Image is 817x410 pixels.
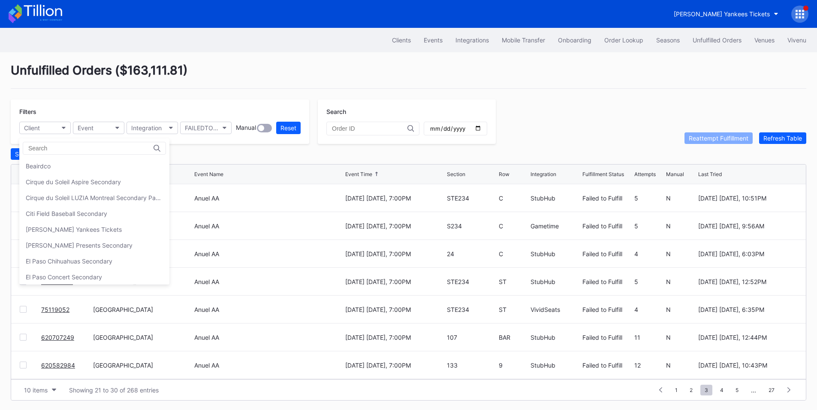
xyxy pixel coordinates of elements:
[26,242,133,249] div: [PERSON_NAME] Presents Secondary
[26,226,122,233] div: [PERSON_NAME] Yankees Tickets
[26,273,102,281] div: El Paso Concert Secondary
[28,145,103,152] input: Search
[26,257,112,265] div: El Paso Chihuahuas Secondary
[26,162,51,170] div: Beairdco
[26,210,107,217] div: Citi Field Baseball Secondary
[26,178,121,186] div: Cirque du Soleil Aspire Secondary
[26,194,163,201] div: Cirque du Soleil LUZIA Montreal Secondary Payment Tickets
